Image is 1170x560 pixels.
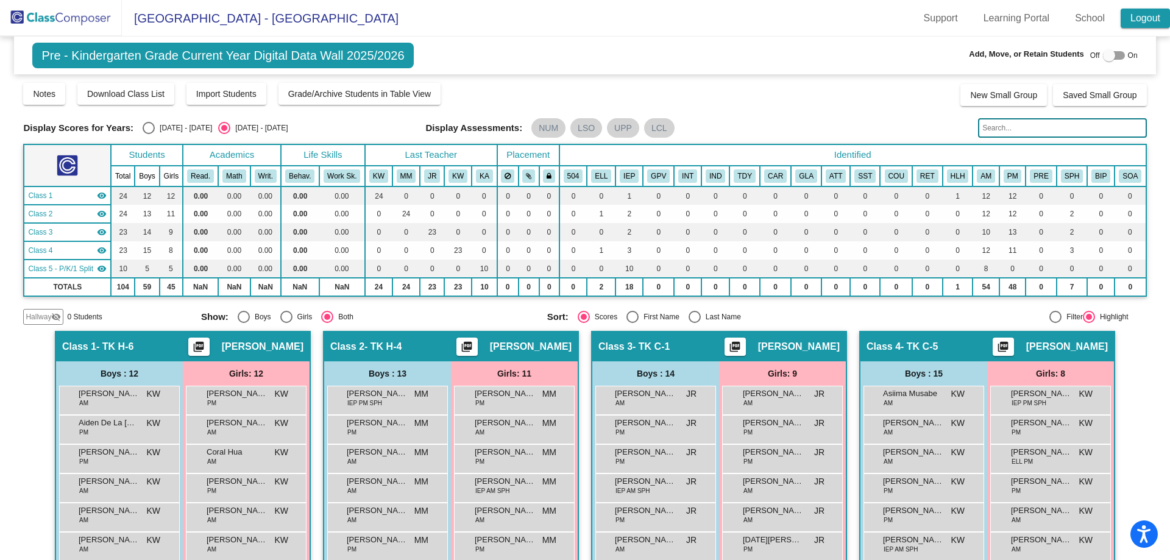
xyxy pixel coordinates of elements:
td: 0 [444,223,472,241]
th: Previously Retained [912,166,943,186]
span: Class 4 [28,245,52,256]
td: 0 [880,223,912,241]
td: 0.00 [218,260,250,278]
td: 0 [392,260,420,278]
td: 11 [999,241,1026,260]
th: Behavior Intervention Plan / Behavior Contract [1087,166,1115,186]
th: 504 Plan [559,166,587,186]
td: 0 [1115,205,1146,223]
button: Writ. [255,169,277,183]
td: 0 [539,241,559,260]
mat-icon: picture_as_pdf [191,341,206,358]
button: 504 [564,169,583,183]
button: Print Students Details [993,338,1014,356]
th: Attendance Concern [821,166,850,186]
td: 0 [674,260,701,278]
td: 0 [392,186,420,205]
td: 0 [821,186,850,205]
a: Logout [1121,9,1170,28]
th: Individualized Education Plan [615,166,643,186]
td: 0 [791,260,821,278]
button: PM [1004,169,1022,183]
mat-icon: visibility [97,246,107,255]
button: ATT [826,169,846,183]
span: New Small Group [970,90,1037,100]
td: 0 [729,186,760,205]
th: Boys [135,166,159,186]
td: 0 [497,241,519,260]
td: 0 [1115,223,1146,241]
td: 0.00 [281,241,319,260]
td: 0.00 [250,260,281,278]
button: Download Class List [77,83,174,105]
td: 0 [1115,241,1146,260]
td: 0 [392,223,420,241]
td: 13 [999,223,1026,241]
span: Add, Move, or Retain Students [969,48,1084,60]
td: 0 [539,223,559,241]
td: 0 [1087,241,1115,260]
td: 0 [912,260,943,278]
button: KA [476,169,493,183]
td: 0 [1026,186,1056,205]
span: Class 2 [28,208,52,219]
td: 0 [821,223,850,241]
td: 23 [111,223,135,241]
span: Display Assessments: [426,122,523,133]
td: 0 [420,205,444,223]
mat-chip: NUM [531,118,565,138]
td: 0.00 [250,241,281,260]
button: MM [397,169,416,183]
td: 0 [729,223,760,241]
td: 12 [160,186,183,205]
th: Total [111,166,135,186]
td: 0.00 [218,223,250,241]
td: 12 [999,186,1026,205]
td: 0 [729,205,760,223]
td: 1 [943,186,973,205]
span: Grade/Archive Students in Table View [288,89,431,99]
td: 0 [760,186,791,205]
mat-icon: picture_as_pdf [996,341,1010,358]
td: 12 [999,205,1026,223]
td: 0 [701,223,729,241]
td: 0 [943,223,973,241]
td: 0 [1087,260,1115,278]
button: Print Students Details [456,338,478,356]
button: BIP [1091,169,1110,183]
td: 0 [643,205,674,223]
button: Print Students Details [725,338,746,356]
td: 0 [701,186,729,205]
td: 0.00 [250,186,281,205]
td: 0.00 [319,186,365,205]
td: 0 [444,260,472,278]
td: 12 [973,205,999,223]
td: 0 [497,260,519,278]
td: 0 [821,260,850,278]
td: 0 [729,260,760,278]
td: 0 [880,186,912,205]
span: Off [1090,50,1100,61]
button: Notes [23,83,65,105]
td: 0 [821,205,850,223]
button: ELL [591,169,611,183]
td: 0 [701,260,729,278]
td: 0.00 [183,205,218,223]
mat-icon: picture_as_pdf [728,341,742,358]
td: 2 [1057,223,1087,241]
td: 15 [135,241,159,260]
td: 0 [497,186,519,205]
td: 23 [111,241,135,260]
button: Read. [187,169,214,183]
td: 0 [365,260,392,278]
th: Karen Wilk [365,166,392,186]
td: 0 [444,186,472,205]
td: 0 [880,205,912,223]
th: SPEECH Challenges [1057,166,1087,186]
td: 10 [615,260,643,278]
span: Pre - Kindergarten Grade Current Year Digital Data Wall 2025/2026 [32,43,413,68]
td: 0 [760,260,791,278]
td: 0 [674,186,701,205]
button: TDY [734,169,756,183]
td: 0 [643,223,674,241]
